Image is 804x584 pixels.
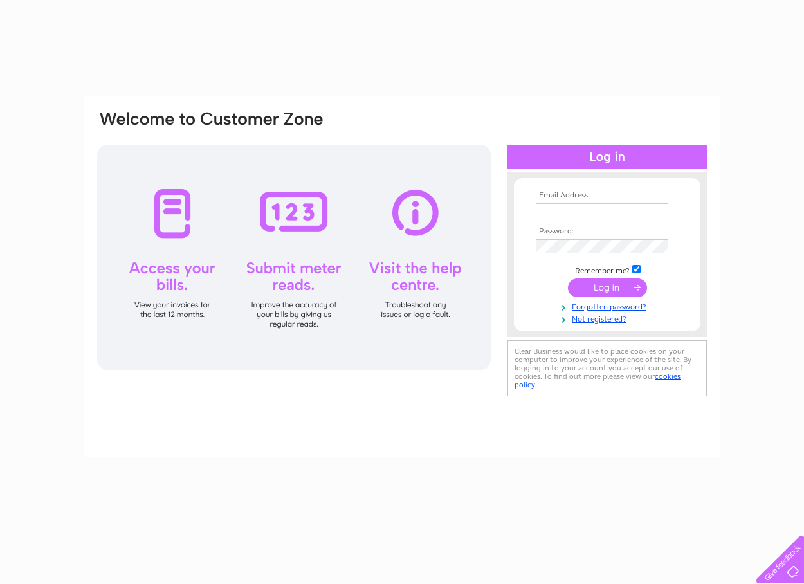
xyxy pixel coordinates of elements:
a: Forgotten password? [536,300,682,312]
th: Password: [533,227,682,236]
div: Clear Business would like to place cookies on your computer to improve your experience of the sit... [507,340,707,396]
a: Not registered? [536,312,682,324]
td: Remember me? [533,263,682,276]
th: Email Address: [533,191,682,200]
input: Submit [568,278,647,297]
a: cookies policy [515,372,681,389]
